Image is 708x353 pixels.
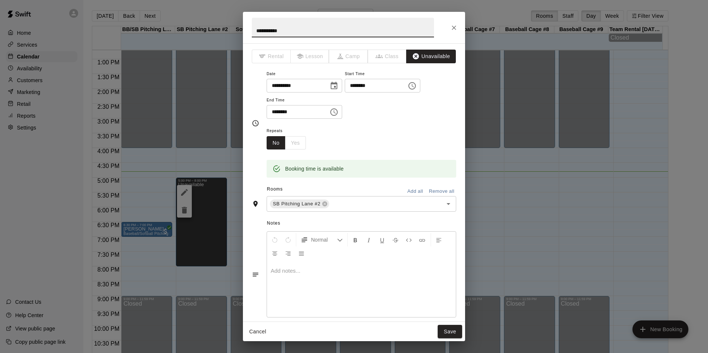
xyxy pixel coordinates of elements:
[291,50,330,63] span: The type of an existing booking cannot be changed
[447,21,461,34] button: Close
[270,199,329,208] div: SB Pitching Lane #2
[267,186,283,192] span: Rooms
[295,246,308,260] button: Justify Align
[246,325,270,339] button: Cancel
[438,325,462,339] button: Save
[267,126,312,136] span: Repeats
[267,69,342,79] span: Date
[327,105,341,120] button: Choose time, selected time is 8:00 PM
[389,233,402,246] button: Format Strikethrough
[443,199,454,209] button: Open
[349,233,362,246] button: Format Bold
[416,233,428,246] button: Insert Link
[267,136,306,150] div: outlined button group
[268,246,281,260] button: Center Align
[252,271,259,278] svg: Notes
[368,50,407,63] span: The type of an existing booking cannot be changed
[433,233,445,246] button: Left Align
[327,78,341,93] button: Choose date, selected date is Oct 9, 2025
[252,120,259,127] svg: Timing
[252,200,259,208] svg: Rooms
[403,233,415,246] button: Insert Code
[285,162,344,175] div: Booking time is available
[345,69,420,79] span: Start Time
[282,233,294,246] button: Redo
[363,233,375,246] button: Format Italics
[298,233,346,246] button: Formatting Options
[311,236,337,243] span: Normal
[267,136,285,150] button: No
[376,233,388,246] button: Format Underline
[268,233,281,246] button: Undo
[270,200,323,208] span: SB Pitching Lane #2
[329,50,368,63] span: The type of an existing booking cannot be changed
[405,78,420,93] button: Choose time, selected time is 5:00 PM
[267,95,342,105] span: End Time
[267,218,456,229] span: Notes
[406,50,456,63] button: Unavailable
[282,246,294,260] button: Right Align
[403,186,427,197] button: Add all
[427,186,456,197] button: Remove all
[252,50,291,63] span: The type of an existing booking cannot be changed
